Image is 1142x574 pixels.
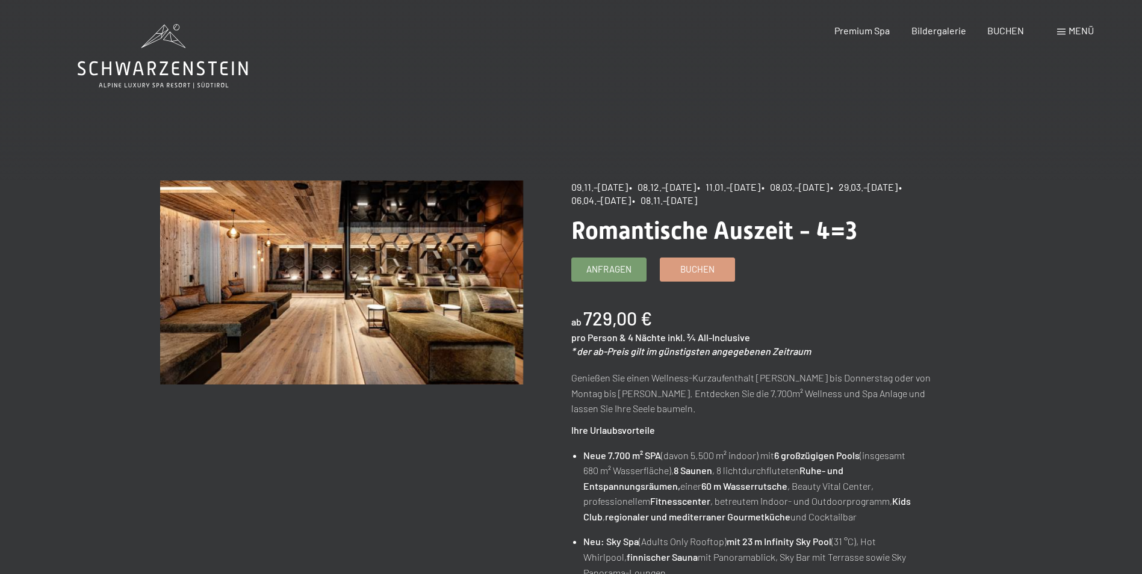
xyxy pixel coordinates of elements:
[774,449,860,461] strong: 6 großzügigen Pools
[572,258,646,281] a: Anfragen
[160,181,523,384] img: Romantische Auszeit - 4=3
[571,332,626,343] span: pro Person &
[571,370,934,416] p: Genießen Sie einen Wellness-Kurzaufenthalt [PERSON_NAME] bis Donnerstag oder von Montag bis [PERS...
[571,316,582,327] span: ab
[650,495,710,507] strong: Fitnesscenter
[571,217,857,245] span: Romantische Auszeit - 4=3
[583,495,911,522] strong: Kids Club
[680,263,715,276] span: Buchen
[727,535,831,547] strong: mit 23 m Infinity Sky Pool
[571,181,628,193] span: 09.11.–[DATE]
[701,480,787,492] strong: 60 m Wasserrutsche
[583,464,843,492] strong: Ruhe- und Entspannungsräumen,
[762,181,829,193] span: • 08.03.–[DATE]
[629,181,696,193] span: • 08.12.–[DATE]
[628,332,666,343] span: 4 Nächte
[627,551,698,563] strong: finnischer Sauna
[586,263,632,276] span: Anfragen
[660,258,734,281] a: Buchen
[830,181,898,193] span: • 29.03.–[DATE]
[674,464,712,476] strong: 8 Saunen
[583,449,661,461] strong: Neue 7.700 m² SPA
[632,194,697,206] span: • 08.11.–[DATE]
[583,448,934,525] li: (davon 5.500 m² indoor) mit (insgesamt 680 m² Wasserfläche), , 8 lichtdurchfluteten einer , Beaut...
[697,181,760,193] span: • 11.01.–[DATE]
[668,332,750,343] span: inkl. ¾ All-Inclusive
[834,25,890,36] a: Premium Spa
[605,511,790,522] strong: regionaler und mediterraner Gourmetküche
[1069,25,1094,36] span: Menü
[583,535,639,547] strong: Neu: Sky Spa
[583,307,652,329] b: 729,00 €
[911,25,966,36] a: Bildergalerie
[571,424,655,436] strong: Ihre Urlaubsvorteile
[987,25,1024,36] a: BUCHEN
[571,345,811,357] em: * der ab-Preis gilt im günstigsten angegebenen Zeitraum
